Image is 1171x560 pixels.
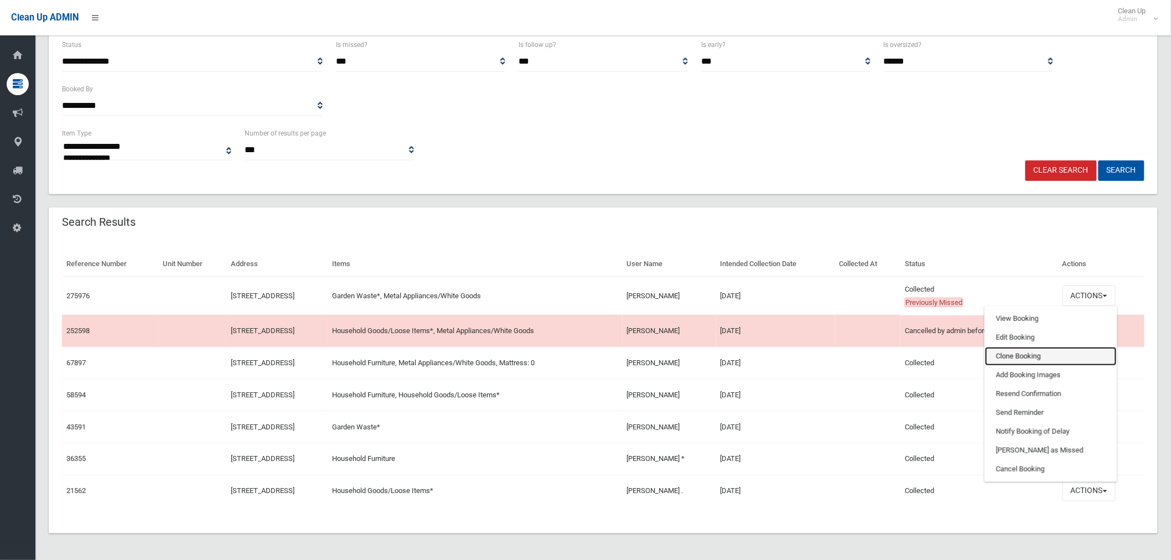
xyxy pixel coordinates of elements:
[716,443,835,475] td: [DATE]
[231,292,294,300] a: [STREET_ADDRESS]
[900,411,1058,443] td: Collected
[716,277,835,315] td: [DATE]
[623,411,716,443] td: [PERSON_NAME]
[985,422,1117,441] a: Notify Booking of Delay
[226,252,328,277] th: Address
[623,379,716,411] td: [PERSON_NAME]
[49,211,149,233] header: Search Results
[716,379,835,411] td: [DATE]
[623,277,716,315] td: [PERSON_NAME]
[716,475,835,506] td: [DATE]
[623,315,716,347] td: [PERSON_NAME]
[985,328,1117,347] a: Edit Booking
[1058,252,1144,277] th: Actions
[985,309,1117,328] a: View Booking
[519,39,556,51] label: Is follow up?
[900,277,1058,315] td: Collected
[1118,15,1146,23] small: Admin
[231,391,294,399] a: [STREET_ADDRESS]
[985,460,1117,479] a: Cancel Booking
[716,315,835,347] td: [DATE]
[1099,160,1144,181] button: Search
[985,385,1117,403] a: Resend Confirmation
[231,454,294,463] a: [STREET_ADDRESS]
[716,411,835,443] td: [DATE]
[623,347,716,379] td: [PERSON_NAME]
[835,252,901,277] th: Collected At
[900,379,1058,411] td: Collected
[1063,286,1116,306] button: Actions
[985,403,1117,422] a: Send Reminder
[985,441,1117,460] a: [PERSON_NAME] as Missed
[66,359,86,367] a: 67897
[985,366,1117,385] a: Add Booking Images
[1113,7,1157,23] span: Clean Up
[623,475,716,506] td: [PERSON_NAME] .
[66,423,86,431] a: 43591
[231,326,294,335] a: [STREET_ADDRESS]
[11,12,79,23] span: Clean Up ADMIN
[623,443,716,475] td: [PERSON_NAME] *
[328,315,623,347] td: Household Goods/Loose Items*, Metal Appliances/White Goods
[62,252,158,277] th: Reference Number
[1025,160,1097,181] a: Clear Search
[158,252,226,277] th: Unit Number
[623,252,716,277] th: User Name
[328,475,623,506] td: Household Goods/Loose Items*
[336,39,367,51] label: Is missed?
[66,486,86,495] a: 21562
[328,252,623,277] th: Items
[62,83,93,95] label: Booked By
[900,475,1058,506] td: Collected
[716,252,835,277] th: Intended Collection Date
[1063,481,1116,501] button: Actions
[900,252,1058,277] th: Status
[245,127,326,139] label: Number of results per page
[884,39,922,51] label: Is oversized?
[701,39,726,51] label: Is early?
[66,391,86,399] a: 58594
[66,292,90,300] a: 275976
[900,443,1058,475] td: Collected
[985,347,1117,366] a: Clone Booking
[231,359,294,367] a: [STREET_ADDRESS]
[231,423,294,431] a: [STREET_ADDRESS]
[328,411,623,443] td: Garden Waste*
[62,39,81,51] label: Status
[66,454,86,463] a: 36355
[900,315,1058,347] td: Cancelled by admin before cutoff
[66,326,90,335] a: 252598
[62,127,91,139] label: Item Type
[328,379,623,411] td: Household Furniture, Household Goods/Loose Items*
[716,347,835,379] td: [DATE]
[905,298,963,307] span: Previously Missed
[900,347,1058,379] td: Collected
[231,486,294,495] a: [STREET_ADDRESS]
[328,277,623,315] td: Garden Waste*, Metal Appliances/White Goods
[328,347,623,379] td: Household Furniture, Metal Appliances/White Goods, Mattress: 0
[328,443,623,475] td: Household Furniture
